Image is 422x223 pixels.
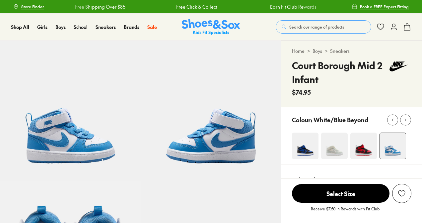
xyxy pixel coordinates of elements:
img: 4-537455_1 [321,133,348,159]
a: Girls [37,24,47,31]
a: Home [292,48,305,55]
a: Free Shipping Over $85 [33,3,83,10]
a: Boys [313,48,322,55]
p: Colour: [292,115,312,124]
button: Select Size [292,184,389,203]
span: Brands [124,24,139,30]
span: Girls [37,24,47,30]
p: Receive $7.50 in Rewards with Fit Club [311,206,380,218]
span: $74.95 [292,88,311,97]
img: Vendor logo [386,58,411,74]
span: Sneakers [96,24,116,30]
img: SNS_Logo_Responsive.svg [182,19,240,35]
a: School [74,24,88,31]
p: White/Blue Beyond [314,115,369,124]
span: Sale [147,24,157,30]
a: Brands [124,24,139,31]
span: Select Size [292,184,389,203]
div: EU [395,176,401,183]
a: Sneakers [96,24,116,31]
div: US [387,176,392,183]
img: 4-527584_1 [380,133,406,159]
img: 4-537458_1 [292,133,318,159]
img: 4-501866_1 [350,133,377,159]
a: Boys [55,24,66,31]
a: Free Click & Collect [134,3,175,10]
a: Sale [147,24,157,31]
span: Boys [55,24,66,30]
span: Search our range of products [289,24,344,30]
a: Shoes & Sox [182,19,240,35]
button: Search our range of products [276,20,371,34]
a: Earn Fit Club Rewards [228,3,274,10]
span: Shop All [11,24,29,30]
span: Store Finder [21,4,44,10]
a: Book a FREE Expert Fitting [352,1,409,13]
p: Selected Size: [292,175,330,184]
a: Shop All [11,24,29,31]
a: Store Finder [13,1,44,13]
span: School [74,24,88,30]
div: > > [292,48,411,55]
span: Book a FREE Expert Fitting [360,4,409,10]
div: UK [377,176,384,183]
button: Add to Wishlist [392,184,411,203]
img: 5-527585_1 [141,41,281,181]
a: Sneakers [330,48,350,55]
h4: Court Borough Mid 2 Infant [292,58,386,86]
div: CM [404,176,411,183]
a: Free Shipping Over $85 [322,3,373,10]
